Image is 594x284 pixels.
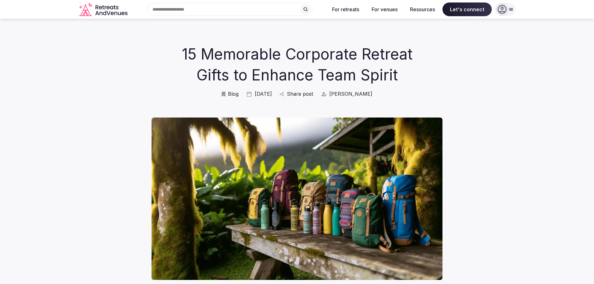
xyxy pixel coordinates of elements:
[79,2,129,17] svg: Retreats and Venues company logo
[405,2,440,16] button: Resources
[367,2,403,16] button: For venues
[329,90,372,97] span: [PERSON_NAME]
[287,90,313,97] span: Share post
[79,2,129,17] a: Visit the homepage
[327,2,364,16] button: For retreats
[321,90,372,97] a: [PERSON_NAME]
[170,44,424,85] h1: 15 Memorable Corporate Retreat Gifts to Enhance Team Spirit
[152,118,442,280] img: 15 Memorable Corporate Retreat Gifts to Enhance Team Spirit
[442,2,492,16] span: Let's connect
[228,90,239,97] span: Blog
[222,90,239,97] a: Blog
